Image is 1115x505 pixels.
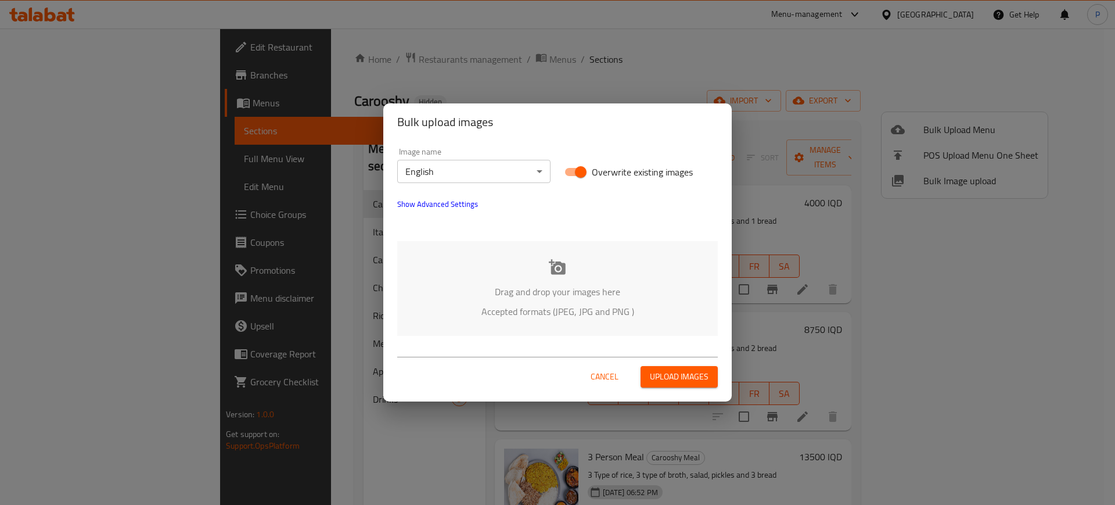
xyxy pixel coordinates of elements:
[397,197,478,211] span: Show Advanced Settings
[592,165,693,179] span: Overwrite existing images
[397,113,718,131] h2: Bulk upload images
[390,190,485,218] button: show more
[415,285,700,299] p: Drag and drop your images here
[641,366,718,388] button: Upload images
[397,160,551,183] div: English
[650,370,708,384] span: Upload images
[415,305,700,318] p: Accepted formats (JPEG, JPG and PNG )
[586,366,623,388] button: Cancel
[591,370,618,384] span: Cancel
